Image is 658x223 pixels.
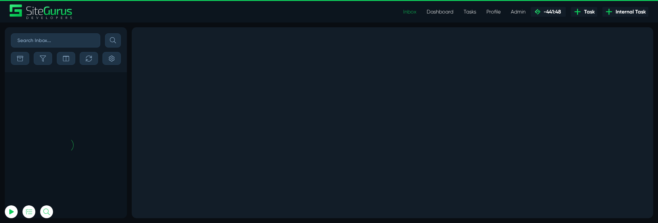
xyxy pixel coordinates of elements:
a: Inbox [398,5,422,18]
a: Internal Task [602,7,648,17]
input: Search Inbox... [11,33,100,47]
img: Sitegurus Logo [10,4,73,19]
a: Tasks [458,5,481,18]
a: Profile [481,5,506,18]
a: -441:48 [531,7,566,17]
a: SiteGurus [10,4,73,19]
a: Admin [506,5,531,18]
a: Dashboard [422,5,458,18]
span: -441:48 [541,9,561,15]
span: Task [582,8,595,16]
a: Task [571,7,597,17]
span: Internal Task [613,8,646,16]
